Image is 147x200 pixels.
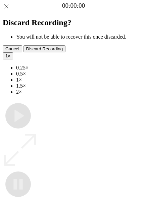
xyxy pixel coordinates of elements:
[16,71,144,77] li: 0.5×
[23,45,66,52] button: Discard Recording
[16,65,144,71] li: 0.25×
[16,89,144,95] li: 2×
[3,45,22,52] button: Cancel
[16,77,144,83] li: 1×
[62,2,85,9] a: 00:00:00
[3,52,13,59] button: 1×
[16,83,144,89] li: 1.5×
[5,53,8,58] span: 1
[16,34,144,40] li: You will not be able to recover this once discarded.
[3,18,144,27] h2: Discard Recording?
